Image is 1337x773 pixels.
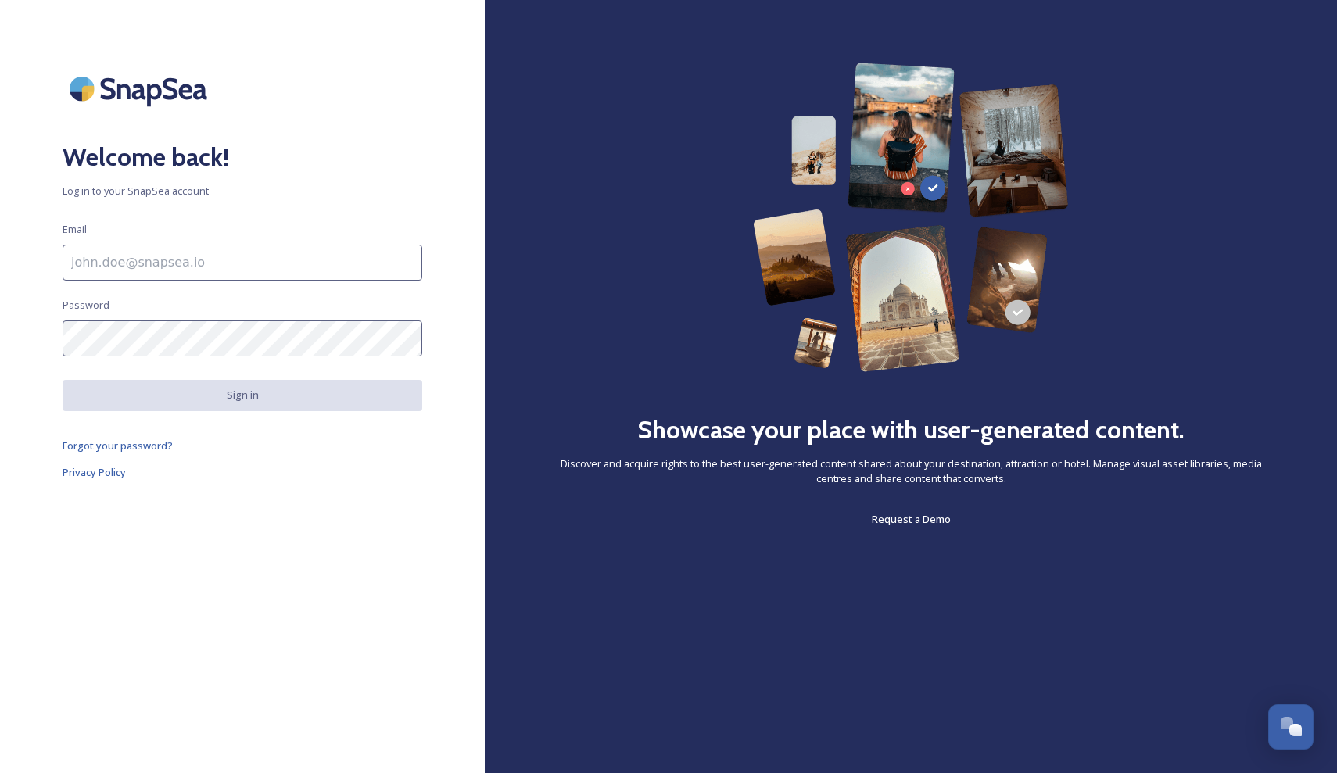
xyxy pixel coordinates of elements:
[547,456,1274,486] span: Discover and acquire rights to the best user-generated content shared about your destination, att...
[63,63,219,115] img: SnapSea Logo
[63,438,173,453] span: Forgot your password?
[637,411,1185,449] h2: Showcase your place with user-generated content.
[1268,704,1314,750] button: Open Chat
[63,245,422,281] input: john.doe@snapsea.io
[63,465,126,479] span: Privacy Policy
[63,298,109,313] span: Password
[63,380,422,410] button: Sign in
[63,463,422,481] a: Privacy Policy
[872,510,951,528] a: Request a Demo
[753,63,1069,372] img: 63b42ca75bacad526042e722_Group%20154-p-800.png
[872,512,951,526] span: Request a Demo
[63,184,422,199] span: Log in to your SnapSea account
[63,138,422,176] h2: Welcome back!
[63,436,422,455] a: Forgot your password?
[63,222,87,237] span: Email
